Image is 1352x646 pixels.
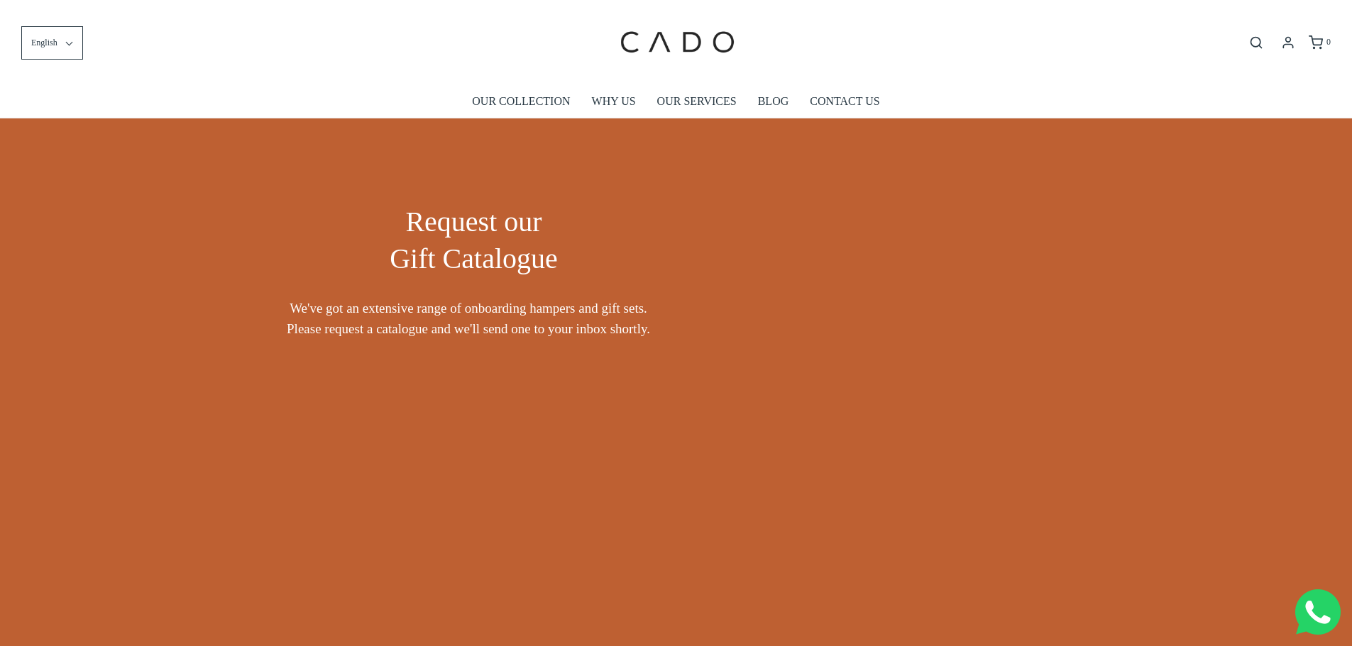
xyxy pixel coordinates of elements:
button: Open search bar [1243,35,1269,50]
a: OUR SERVICES [657,85,737,118]
a: BLOG [758,85,789,118]
img: cadogifting [616,11,737,74]
img: Whatsapp [1295,589,1341,635]
a: CONTACT US [810,85,879,118]
button: English [21,26,83,60]
a: WHY US [592,85,636,118]
span: We've got an extensive range of onboarding hampers and gift sets. Please request a catalogue and ... [272,299,666,339]
a: OUR COLLECTION [472,85,570,118]
span: 0 [1326,37,1331,47]
span: Request our Gift Catalogue [390,206,558,274]
a: 0 [1307,35,1331,50]
span: English [31,36,57,50]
